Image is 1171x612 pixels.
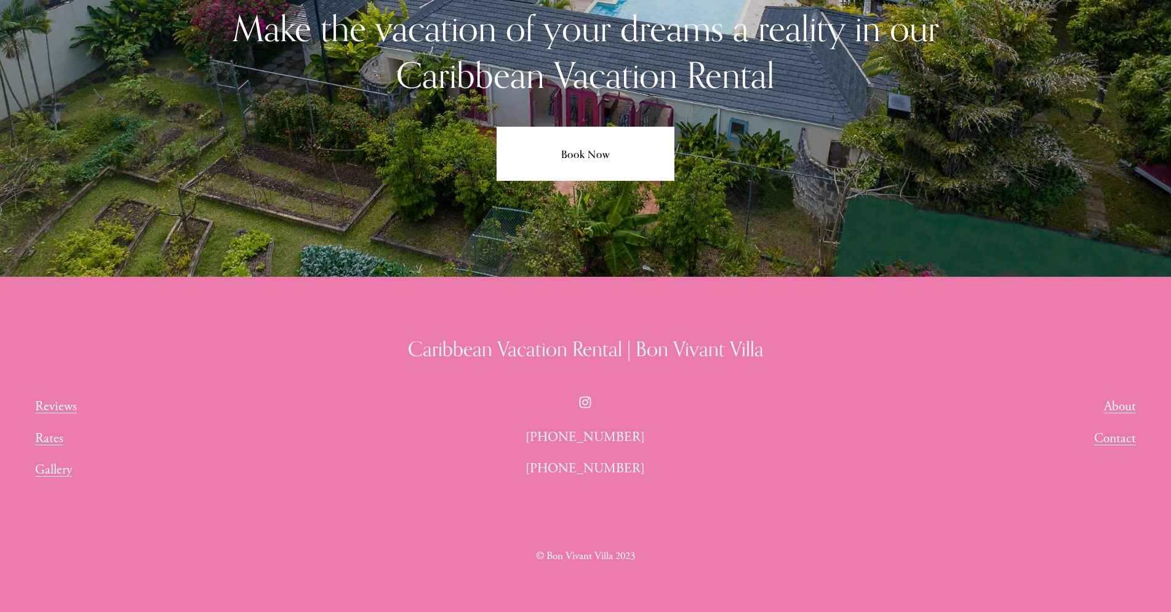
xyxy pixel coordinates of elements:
[497,127,674,181] a: Book Now
[35,335,1136,363] h3: Caribbean Vacation Rental | Bon Vivant Villa
[1094,428,1136,450] a: Contact
[450,548,721,565] p: © Bon Vivant Villa 2023
[579,396,591,408] a: Instagram
[35,428,63,450] a: Rates
[174,5,997,98] h2: Make the vacation of your dreams a reality in our Caribbean Vacation Rental
[450,427,721,448] p: [PHONE_NUMBER]
[450,458,721,480] p: [PHONE_NUMBER]
[1104,396,1136,418] a: About
[35,396,77,418] a: Reviews
[35,459,72,481] a: Gallery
